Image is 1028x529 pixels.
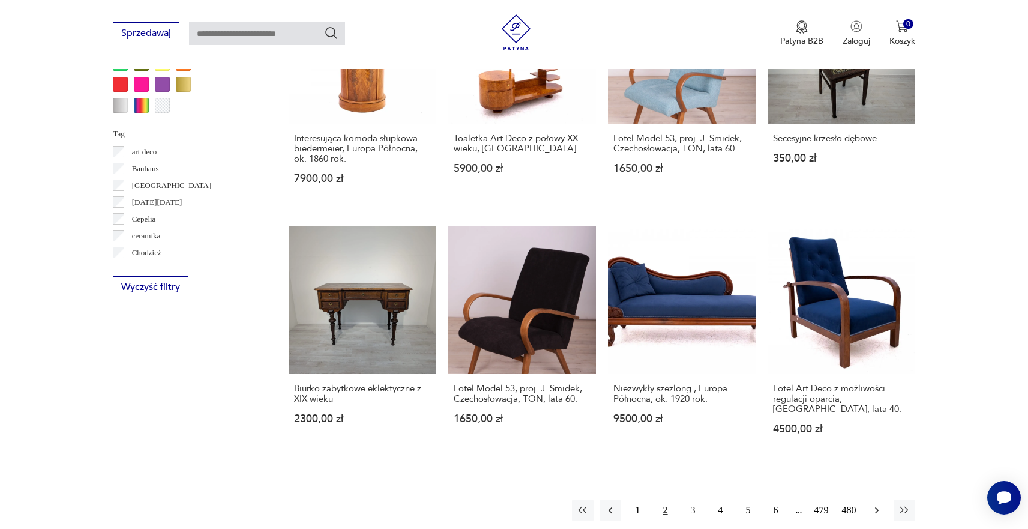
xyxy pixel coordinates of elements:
[613,384,750,404] h3: Niezwykły szezlong , Europa Północna, ok. 1920 rok.
[454,414,591,424] p: 1650,00 zł
[710,500,732,521] button: 4
[850,20,862,32] img: Ikonka użytkownika
[132,162,159,175] p: Bauhaus
[113,22,179,44] button: Sprzedawaj
[773,384,910,414] h3: Fotel Art Deco z możliwości regulacji oparcia, [GEOGRAPHIC_DATA], lata 40.
[780,20,823,47] button: Patyna B2B
[132,213,156,226] p: Cepelia
[655,500,676,521] button: 2
[613,133,750,154] h3: Fotel Model 53, proj. J. Smidek, Czechosłowacja, TON, lata 60.
[889,20,915,47] button: 0Koszyk
[132,246,161,259] p: Chodzież
[843,35,870,47] p: Zaloguj
[132,145,157,159] p: art deco
[768,226,915,458] a: Fotel Art Deco z możliwości regulacji oparcia, Polska, lata 40.Fotel Art Deco z możliwości regula...
[765,500,787,521] button: 6
[498,14,534,50] img: Patyna - sklep z meblami i dekoracjami vintage
[613,414,750,424] p: 9500,00 zł
[780,20,823,47] a: Ikona medaluPatyna B2B
[843,20,870,47] button: Zaloguj
[294,174,431,184] p: 7900,00 zł
[294,133,431,164] h3: Interesująca komoda słupkowa biedermeier, Europa Północna, ok. 1860 rok.
[132,196,182,209] p: [DATE][DATE]
[903,19,913,29] div: 0
[773,424,910,434] p: 4500,00 zł
[738,500,759,521] button: 5
[289,226,436,458] a: Biurko zabytkowe eklektyczne z XIX wiekuBiurko zabytkowe eklektyczne z XIX wieku2300,00 zł
[811,500,832,521] button: 479
[294,414,431,424] p: 2300,00 zł
[113,30,179,38] a: Sprzedawaj
[132,229,161,243] p: ceramika
[613,163,750,174] p: 1650,00 zł
[773,153,910,163] p: 350,00 zł
[448,226,596,458] a: Fotel Model 53, proj. J. Smidek, Czechosłowacja, TON, lata 60.Fotel Model 53, proj. J. Smidek, Cz...
[132,179,212,192] p: [GEOGRAPHIC_DATA]
[454,133,591,154] h3: Toaletka Art Deco z połowy XX wieku, [GEOGRAPHIC_DATA].
[627,500,649,521] button: 1
[889,35,915,47] p: Koszyk
[608,226,756,458] a: Niezwykły szezlong , Europa Północna, ok. 1920 rok.Niezwykły szezlong , Europa Północna, ok. 1920...
[896,20,908,32] img: Ikona koszyka
[987,481,1021,515] iframe: Smartsupp widget button
[780,35,823,47] p: Patyna B2B
[773,133,910,144] h3: Secesyjne krzesło dębowe
[682,500,704,521] button: 3
[324,26,338,40] button: Szukaj
[454,384,591,404] h3: Fotel Model 53, proj. J. Smidek, Czechosłowacja, TON, lata 60.
[113,127,260,141] p: Tag
[113,276,188,298] button: Wyczyść filtry
[838,500,860,521] button: 480
[796,20,808,34] img: Ikona medalu
[132,263,161,276] p: Ćmielów
[454,163,591,174] p: 5900,00 zł
[294,384,431,404] h3: Biurko zabytkowe eklektyczne z XIX wieku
